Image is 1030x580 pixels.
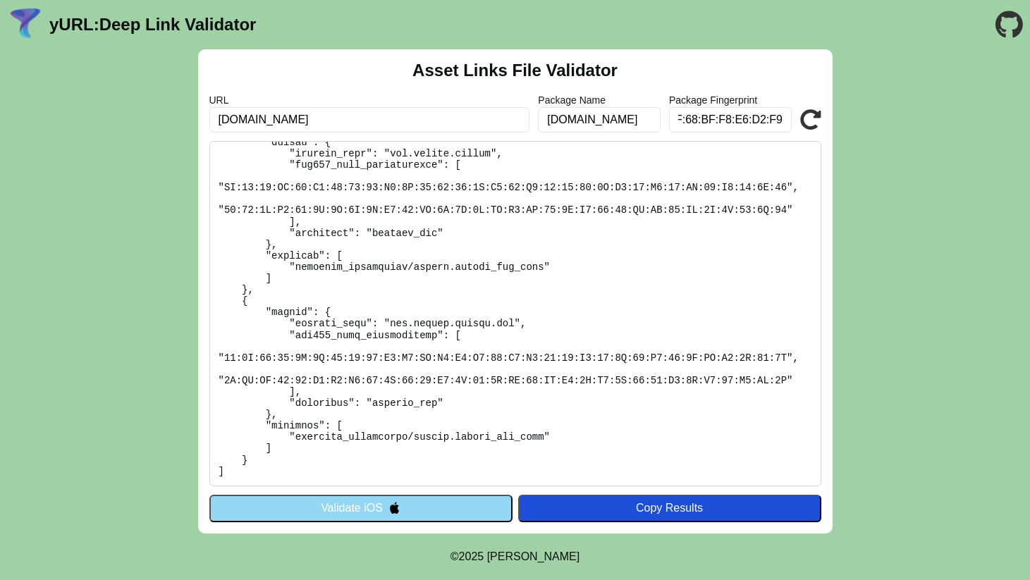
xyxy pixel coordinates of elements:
[412,61,618,80] h2: Asset Links File Validator
[49,15,256,35] a: yURL:Deep Link Validator
[669,94,792,106] label: Package Fingerprint
[669,107,792,132] input: Optional
[518,495,821,522] button: Copy Results
[209,141,821,486] pre: Lorem ipsu do: sitam://con.adipis.eli/.sedd-eiusm/temporinci.utla Et Dolorema: Aliq Enimadm-veni:...
[459,550,484,562] span: 2025
[450,533,580,580] footer: ©
[209,94,530,106] label: URL
[388,502,400,514] img: appleIcon.svg
[209,495,513,522] button: Validate iOS
[7,6,44,43] img: yURL Logo
[487,550,580,562] a: Michael Ibragimchayev's Personal Site
[209,107,530,132] input: Required
[538,94,661,106] label: Package Name
[538,107,661,132] input: Optional
[525,502,814,514] div: Copy Results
